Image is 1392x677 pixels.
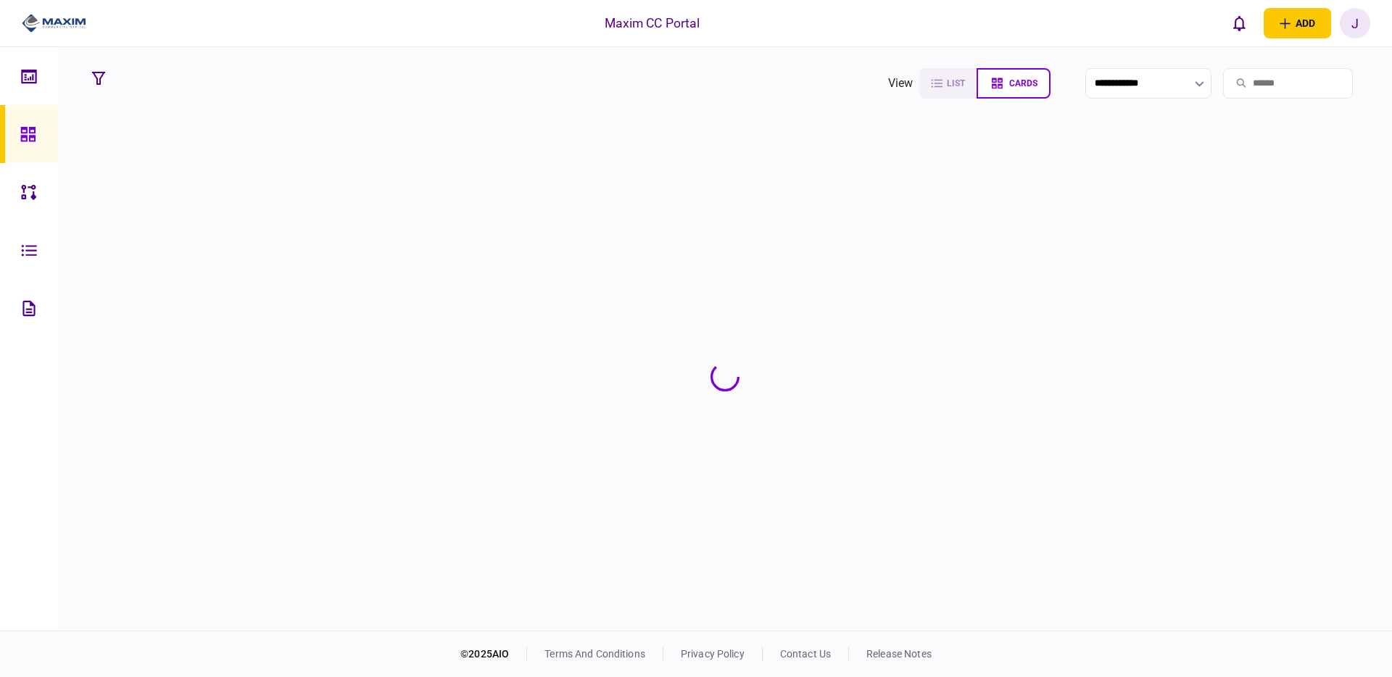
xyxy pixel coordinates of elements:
button: list [919,68,977,99]
button: open adding identity options [1264,8,1331,38]
img: client company logo [22,12,86,34]
div: Maxim CC Portal [605,14,700,33]
a: release notes [866,648,932,660]
div: view [888,75,913,92]
button: cards [977,68,1051,99]
a: privacy policy [681,648,745,660]
span: list [947,78,965,88]
a: contact us [780,648,831,660]
button: open notifications list [1225,8,1255,38]
div: © 2025 AIO [460,647,527,662]
button: J [1340,8,1370,38]
span: cards [1009,78,1037,88]
a: terms and conditions [544,648,645,660]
